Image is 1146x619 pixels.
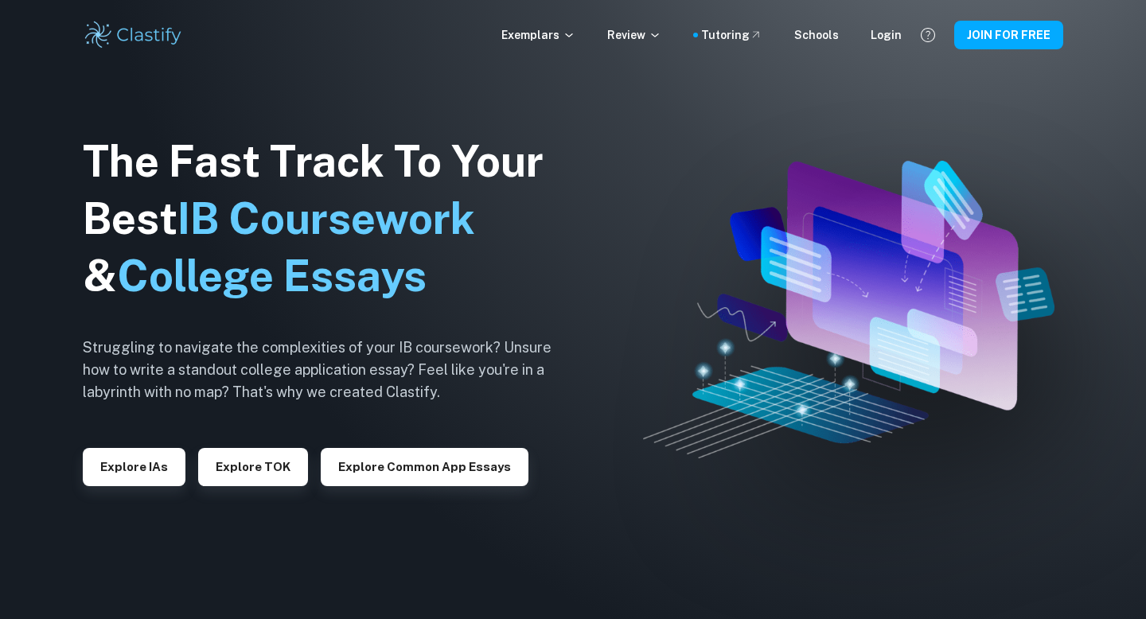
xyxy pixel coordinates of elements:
[83,448,185,486] button: Explore IAs
[321,458,528,473] a: Explore Common App essays
[871,26,902,44] a: Login
[177,193,475,243] span: IB Coursework
[117,251,427,301] span: College Essays
[83,19,184,51] img: Clastify logo
[954,21,1063,49] button: JOIN FOR FREE
[607,26,661,44] p: Review
[501,26,575,44] p: Exemplars
[83,337,576,403] h6: Struggling to navigate the complexities of your IB coursework? Unsure how to write a standout col...
[321,448,528,486] button: Explore Common App essays
[794,26,839,44] a: Schools
[83,458,185,473] a: Explore IAs
[701,26,762,44] a: Tutoring
[83,133,576,305] h1: The Fast Track To Your Best &
[914,21,941,49] button: Help and Feedback
[198,448,308,486] button: Explore TOK
[198,458,308,473] a: Explore TOK
[643,161,1054,457] img: Clastify hero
